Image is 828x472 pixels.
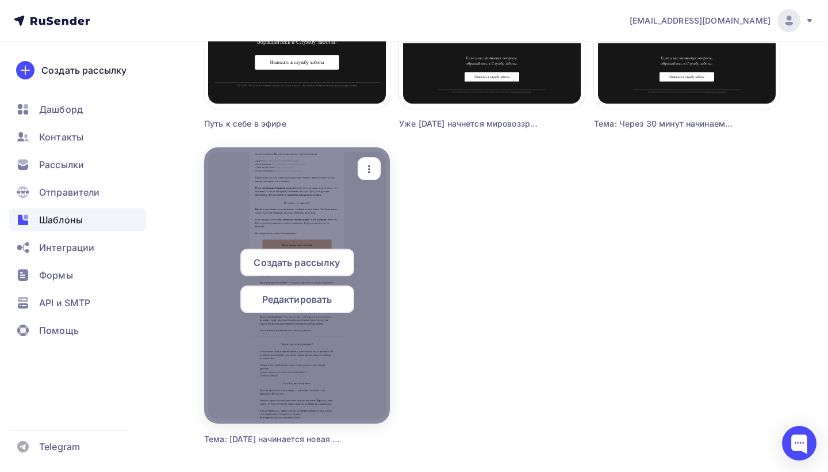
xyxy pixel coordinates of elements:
a: Отправители [9,181,146,204]
div: Создать рассылку [41,63,126,77]
span: Формы [39,268,73,282]
div: Уже [DATE] начнется мировоззренческий семинар «ВсеЛенский взгляд на жизнь». [399,118,538,130]
div: Тема: Через 30 минут начинаем «Путь к себе» [594,118,733,130]
span: Рассылки [39,158,84,172]
a: [EMAIL_ADDRESS][DOMAIN_NAME] [630,9,814,32]
span: Интеграции [39,241,94,254]
span: Telegram [39,440,80,454]
span: Помощь [39,323,79,337]
span: Дашборд [39,102,83,116]
span: Создать рассылку [254,256,340,269]
span: Шаблоны [39,213,83,227]
a: Формы [9,264,146,287]
a: Контакты [9,125,146,149]
span: Контакты [39,130,83,144]
a: Шаблоны [9,208,146,231]
a: Рассылки [9,153,146,176]
span: API и SMTP [39,296,90,310]
span: [EMAIL_ADDRESS][DOMAIN_NAME] [630,15,770,26]
a: Дашборд [9,98,146,121]
span: Редактировать [262,292,332,306]
span: Отправители [39,185,100,199]
div: Тема: [DATE] начинается новая жизнь. Или не начинается. Решать вам. [204,433,343,445]
div: Путь к себе в эфире [204,118,343,130]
